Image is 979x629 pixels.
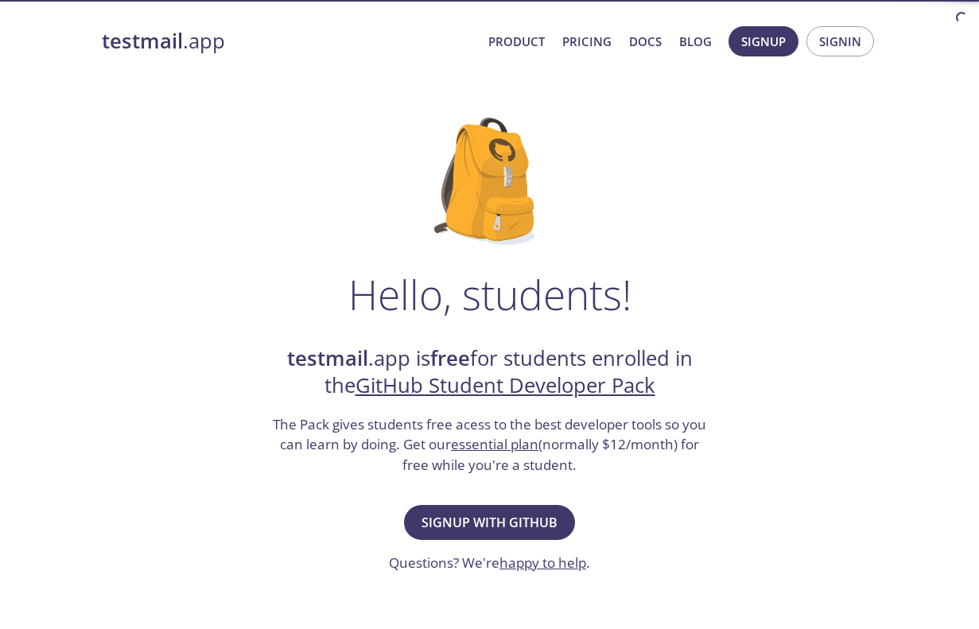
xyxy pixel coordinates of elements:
h3: Questions? We're . [389,553,590,573]
span: Signup with GitHub [422,511,557,534]
a: Pricing [562,31,612,52]
h1: Hello, students! [348,270,631,318]
button: Signin [806,26,874,56]
strong: testmail [287,344,368,372]
button: Signup [728,26,798,56]
a: Blog [679,31,712,52]
a: GitHub Student Developer Pack [355,371,655,399]
span: Signin [819,31,861,52]
strong: free [430,344,470,372]
h2: .app is for students enrolled in the [271,345,709,400]
a: Docs [629,31,662,52]
a: Product [488,31,545,52]
a: essential plan [451,435,538,453]
span: Signup [741,31,786,52]
strong: testmail [102,27,183,55]
button: Signup with GitHub [404,505,575,540]
h3: The Pack gives students free acess to the best developer tools so you can learn by doing. Get our... [271,414,709,476]
a: testmail.app [102,28,476,55]
img: github-student-backpack.png [434,118,545,245]
a: happy to help [499,553,586,572]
